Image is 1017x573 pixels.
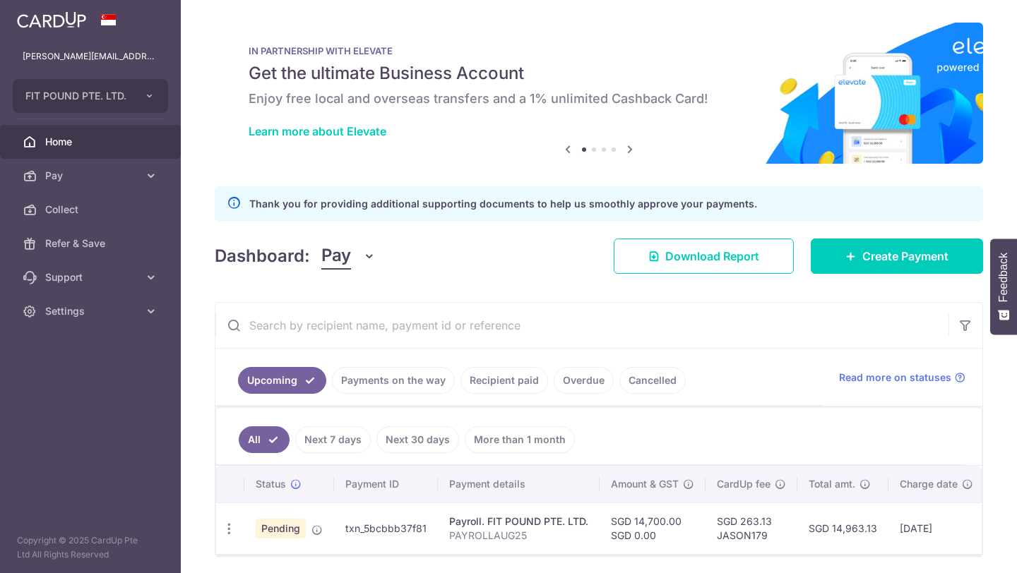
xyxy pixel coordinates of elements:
span: Charge date [900,477,958,491]
a: Read more on statuses [839,370,965,385]
td: txn_5bcbbb37f81 [334,502,438,554]
button: Feedback - Show survey [990,239,1017,334]
img: Renovation banner [215,23,983,164]
h4: Dashboard: [215,243,310,269]
span: Total amt. [809,477,855,491]
a: All [239,426,290,453]
td: [DATE] [888,502,985,554]
a: Payments on the way [332,367,455,394]
span: Create Payment [862,248,948,265]
a: Create Payment [811,239,983,274]
span: FIT POUND PTE. LTD. [25,89,130,103]
p: [PERSON_NAME][EMAIL_ADDRESS][DOMAIN_NAME] [23,49,158,64]
input: Search by recipient name, payment id or reference [215,303,948,348]
span: Download Report [665,248,759,265]
button: FIT POUND PTE. LTD. [13,79,168,113]
a: Next 7 days [295,426,371,453]
span: Status [256,477,286,491]
h6: Enjoy free local and overseas transfers and a 1% unlimited Cashback Card! [249,90,949,107]
a: Cancelled [619,367,686,394]
td: SGD 14,963.13 [797,502,888,554]
span: Settings [45,304,138,318]
span: Pay [321,243,351,270]
td: SGD 14,700.00 SGD 0.00 [600,502,706,554]
span: Pay [45,169,138,183]
span: Feedback [997,253,1010,302]
a: Next 30 days [376,426,459,453]
h5: Get the ultimate Business Account [249,62,949,85]
span: Read more on statuses [839,370,951,385]
a: Upcoming [238,367,326,394]
td: SGD 263.13 JASON179 [706,502,797,554]
span: Refer & Save [45,236,138,251]
a: More than 1 month [465,426,575,453]
span: Pending [256,519,306,538]
span: Home [45,135,138,149]
p: PAYROLLAUG25 [449,529,588,543]
span: Support [45,270,138,284]
span: Amount & GST [611,477,679,491]
p: IN PARTNERSHIP WITH ELEVATE [249,45,949,56]
a: Download Report [614,239,794,274]
p: Thank you for providing additional supporting documents to help us smoothly approve your payments. [249,195,757,212]
span: CardUp fee [717,477,771,491]
a: Learn more about Elevate [249,124,386,138]
th: Payment details [438,466,600,502]
img: CardUp [17,11,86,28]
button: Pay [321,243,376,270]
a: Recipient paid [460,367,548,394]
div: Payroll. FIT POUND PTE. LTD. [449,514,588,529]
iframe: Opens a widget where you can find more information [926,531,1003,566]
span: Collect [45,203,138,217]
th: Payment ID [334,466,438,502]
a: Overdue [554,367,614,394]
